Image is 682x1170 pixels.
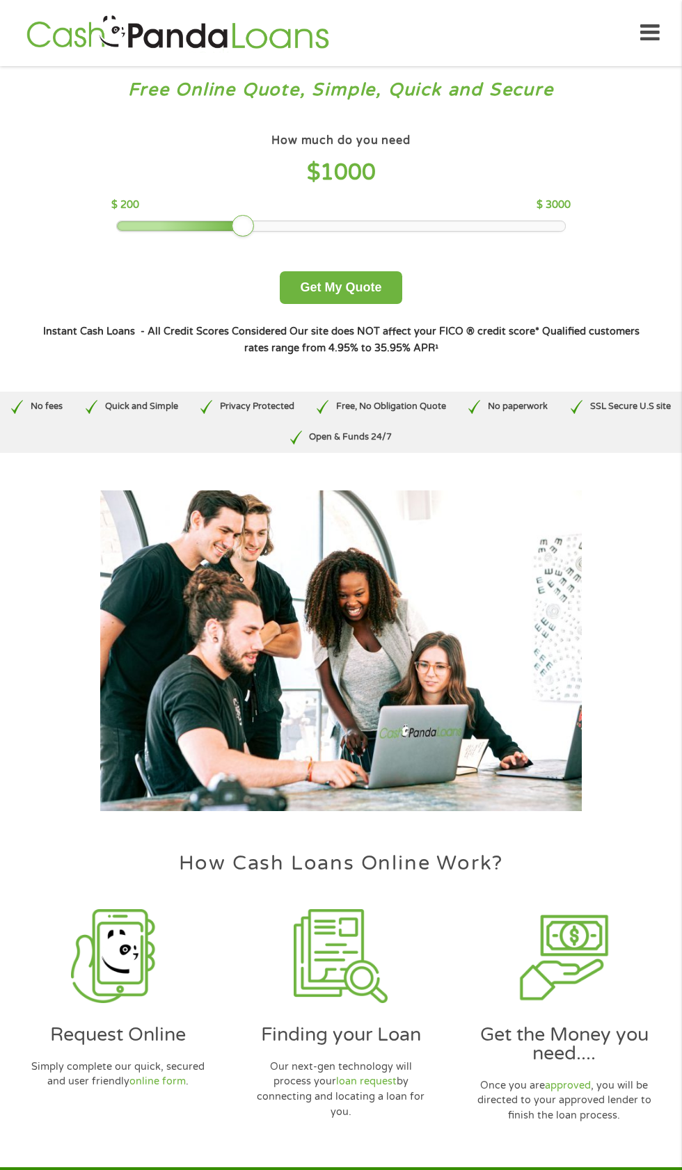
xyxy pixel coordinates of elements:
h4: How much do you need [271,134,411,148]
button: Get My Quote [280,271,402,304]
a: approved [545,1080,591,1091]
h3: Get the Money you need.... [459,1025,669,1063]
img: Quick loans online payday loans [100,490,581,811]
h3: Free Online Quote, Simple, Quick and Secure [13,79,669,102]
img: smartphone Panda payday loan [71,909,165,1003]
p: Open & Funds 24/7 [309,431,392,444]
p: No paperwork [488,400,548,413]
p: Simply complete our quick, secured and user friendly . [30,1059,205,1089]
p: Our next-gen technology will process your by connecting and locating a loan for you. [253,1059,429,1119]
strong: Instant Cash Loans - All Credit Scores Considered [43,326,287,337]
h3: Finding your Loan [236,1025,447,1044]
strong: Qualified customers rates range from 4.95% to 35.95% APR¹ [244,326,640,354]
h3: Request Online [13,1025,223,1044]
img: GetLoanNow Logo [22,13,333,53]
p: $ 3000 [537,198,571,213]
p: Once you are , you will be directed to your approved lender to finish the loan process. [477,1078,652,1123]
p: Free, No Obligation Quote [336,400,446,413]
p: Privacy Protected [220,400,294,413]
p: $ 200 [111,198,139,213]
img: Apply for an Installment loan [294,909,388,1003]
a: online form [129,1075,186,1087]
strong: Our site does NOT affect your FICO ® credit score* [290,326,539,337]
span: 1000 [320,159,376,186]
p: No fees [31,400,63,413]
p: SSL Secure U.S site [590,400,671,413]
img: applying for advance loan [517,909,611,1003]
h4: $ [111,159,570,187]
a: loan request [336,1075,397,1087]
h2: How Cash Loans Online Work? [6,854,676,874]
p: Quick and Simple [105,400,178,413]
